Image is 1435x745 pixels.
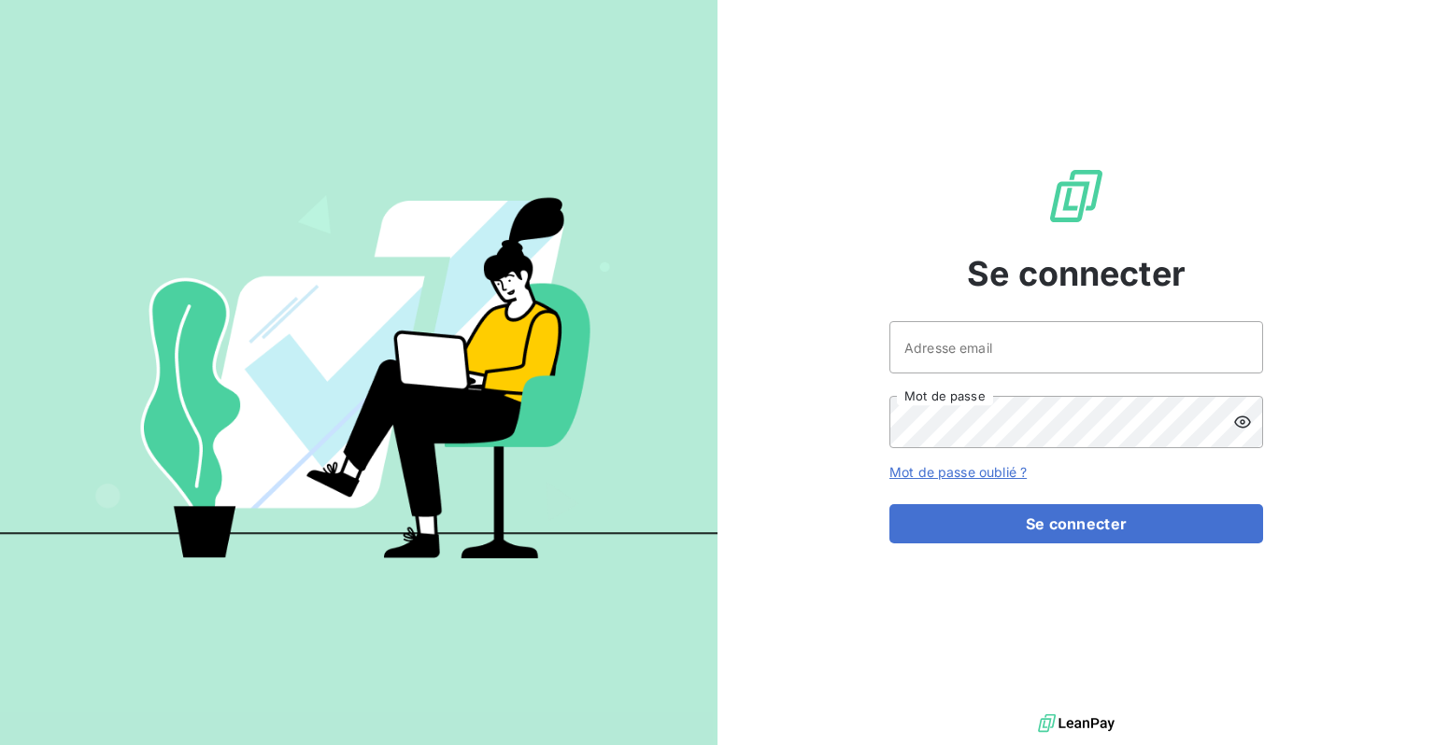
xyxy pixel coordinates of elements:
[889,321,1263,373] input: placeholder
[967,248,1186,299] span: Se connecter
[889,504,1263,543] button: Se connecter
[1046,166,1106,226] img: Logo LeanPay
[1038,710,1115,738] img: logo
[889,464,1027,480] a: Mot de passe oublié ?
